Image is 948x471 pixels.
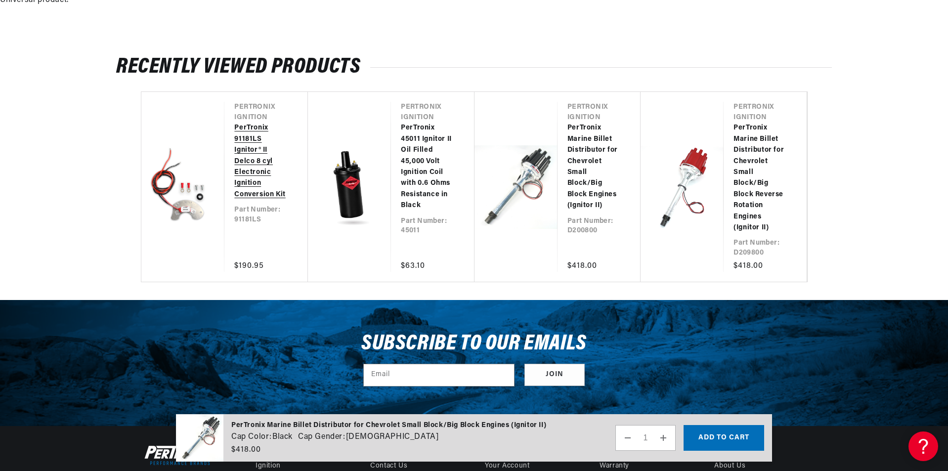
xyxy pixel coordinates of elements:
[176,414,223,462] img: PerTronix Marine Billet Distributor for Chevrolet Small Block/Big Block Engines (Ignitor II)
[272,431,293,444] dd: Black
[231,444,261,456] span: $418.00
[116,58,832,77] h2: RECENTLY VIEWED PRODUCTS
[684,425,764,451] button: Add to cart
[234,123,288,200] a: PerTronix 91181LS Ignitor® II Delco 8 cyl Electronic Ignition Conversion Kit
[567,123,621,211] a: PerTronix Marine Billet Distributor for Chevrolet Small Block/Big Block Engines (Ignitor II)
[298,431,345,444] dt: Cap Gender:
[231,431,272,444] dt: Cap Color:
[401,123,454,211] a: PerTronix 45011 Ignitor II Oil Filled 45,000 Volt Ignition Coil with 0.6 Ohms Resistance in Black
[346,431,439,444] dd: [DEMOGRAPHIC_DATA]
[524,364,585,386] button: Subscribe
[141,443,220,467] img: Pertronix
[361,335,587,353] h3: Subscribe to our emails
[141,91,807,282] ul: Slider
[364,364,514,386] input: Email
[733,123,787,233] a: PerTronix Marine Billet Distributor for Chevrolet Small Block/Big Block Reverse Rotation Engines ...
[231,420,546,431] div: PerTronix Marine Billet Distributor for Chevrolet Small Block/Big Block Engines (Ignitor II)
